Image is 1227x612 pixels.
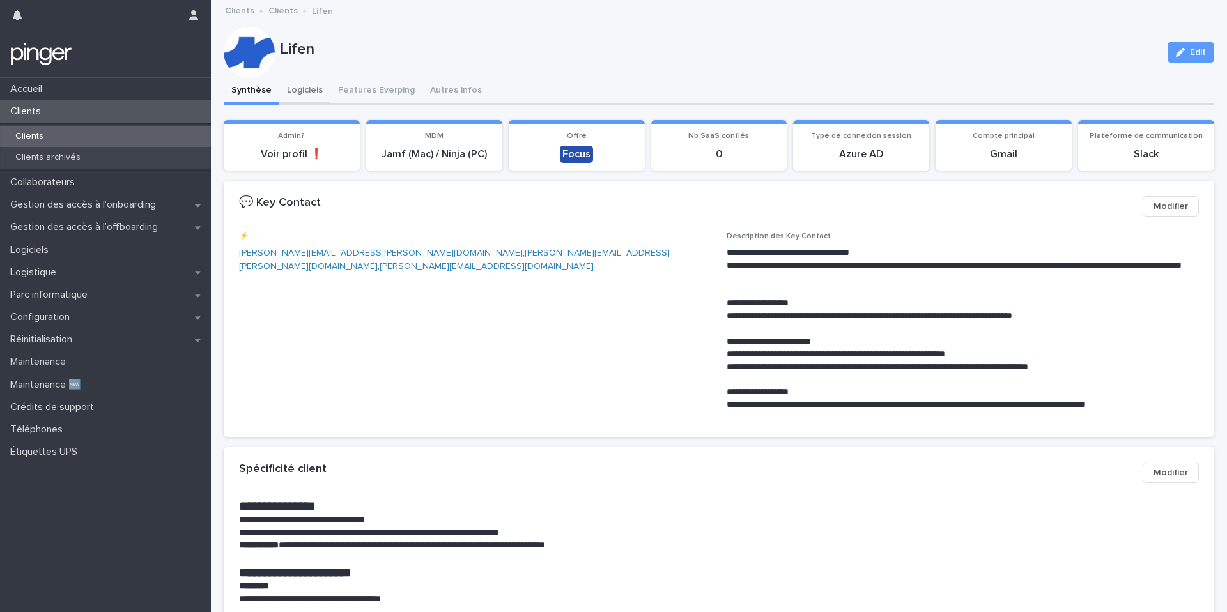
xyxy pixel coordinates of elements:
[5,333,82,346] p: Réinitialisation
[5,199,166,211] p: Gestion des accès à l’onboarding
[239,249,523,257] a: [PERSON_NAME][EMAIL_ADDRESS][PERSON_NAME][DOMAIN_NAME]
[567,132,587,140] span: Offre
[1190,48,1206,57] span: Edit
[5,221,168,233] p: Gestion des accès à l’offboarding
[239,233,249,240] span: ⚡️
[280,40,1157,59] p: Lifen
[1090,132,1203,140] span: Plateforme de communication
[943,148,1064,160] p: Gmail
[330,78,422,105] button: Features Everping
[973,132,1035,140] span: Compte principal
[5,311,80,323] p: Configuration
[5,401,104,413] p: Crédits de support
[312,3,333,17] p: Lifen
[5,176,85,188] p: Collaborateurs
[727,233,831,240] span: Description des Key Contact
[5,152,91,163] p: Clients archivés
[811,132,911,140] span: Type de connexion session
[10,42,72,67] img: mTgBEunGTSyRkCgitkcU
[659,148,780,160] p: 0
[422,78,490,105] button: Autres infos
[1086,148,1207,160] p: Slack
[5,289,98,301] p: Parc informatique
[5,131,54,142] p: Clients
[239,463,327,477] h2: Spécificité client
[279,78,330,105] button: Logiciels
[278,132,305,140] span: Admin?
[560,146,593,163] div: Focus
[801,148,922,160] p: Azure AD
[239,249,670,271] a: [PERSON_NAME][EMAIL_ADDRESS][PERSON_NAME][DOMAIN_NAME]
[5,105,51,118] p: Clients
[1143,463,1199,483] button: Modifier
[239,247,711,273] p: , ,
[1143,196,1199,217] button: Modifier
[5,424,73,436] p: Téléphones
[5,446,88,458] p: Étiquettes UPS
[225,3,254,17] a: Clients
[5,266,66,279] p: Logistique
[231,148,352,160] p: Voir profil ❗
[1168,42,1214,63] button: Edit
[224,78,279,105] button: Synthèse
[5,379,91,391] p: Maintenance 🆕
[1154,466,1188,479] span: Modifier
[239,196,321,210] h2: 💬 Key Contact
[5,356,76,368] p: Maintenance
[425,132,444,140] span: MDM
[5,244,59,256] p: Logiciels
[1154,200,1188,213] span: Modifier
[688,132,749,140] span: Nb SaaS confiés
[374,148,495,160] p: Jamf (Mac) / Ninja (PC)
[380,262,594,271] a: [PERSON_NAME][EMAIL_ADDRESS][DOMAIN_NAME]
[268,3,298,17] a: Clients
[5,83,52,95] p: Accueil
